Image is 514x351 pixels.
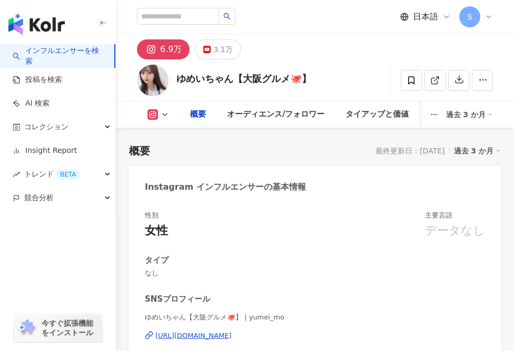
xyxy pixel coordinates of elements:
[413,11,438,23] span: 日本語
[425,211,452,220] div: 主要言語
[345,108,409,121] div: タイアップと価値
[129,143,150,158] div: 概要
[145,181,306,193] div: Instagram インフルエンサーの基本情報
[137,65,169,96] img: KOL Avatar
[176,72,311,85] div: ゆめいちゃん【大阪グルメ︎︎🐙】
[145,211,159,220] div: 性別
[425,223,485,239] div: データなし
[155,331,232,340] div: [URL][DOMAIN_NAME]
[160,42,182,57] div: 6.9万
[145,331,485,340] a: [URL][DOMAIN_NAME]
[13,75,62,85] a: 投稿を検索
[14,314,102,342] a: chrome extension今すぐ拡張機能をインストール
[24,162,80,186] span: トレンド
[468,11,472,23] span: S
[17,319,37,336] img: chrome extension
[13,171,20,178] span: rise
[145,223,168,239] div: 女性
[145,255,169,266] div: タイプ
[454,144,501,158] div: 過去 3 か月
[56,169,80,180] div: BETA
[13,46,106,66] a: searchインフルエンサーを検索
[24,115,68,139] span: コレクション
[13,98,50,109] a: AI 検索
[227,108,324,121] div: オーディエンス/フォロワー
[42,318,99,337] span: 今すぐ拡張機能をインストール
[145,313,485,322] span: ゆめいちゃん【大阪グルメ︎︎🐙】 | yumei_mo
[145,269,485,278] span: なし
[375,147,444,155] div: 最終更新日：[DATE]
[137,39,190,59] button: 6.9万
[213,42,232,57] div: 3.1万
[190,108,206,121] div: 概要
[24,186,54,210] span: 競合分析
[223,13,231,20] span: search
[195,39,241,59] button: 3.1万
[446,106,493,123] div: 過去 3 か月
[145,294,210,305] div: SNSプロフィール
[8,14,65,35] img: logo
[13,146,77,156] a: Insight Report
